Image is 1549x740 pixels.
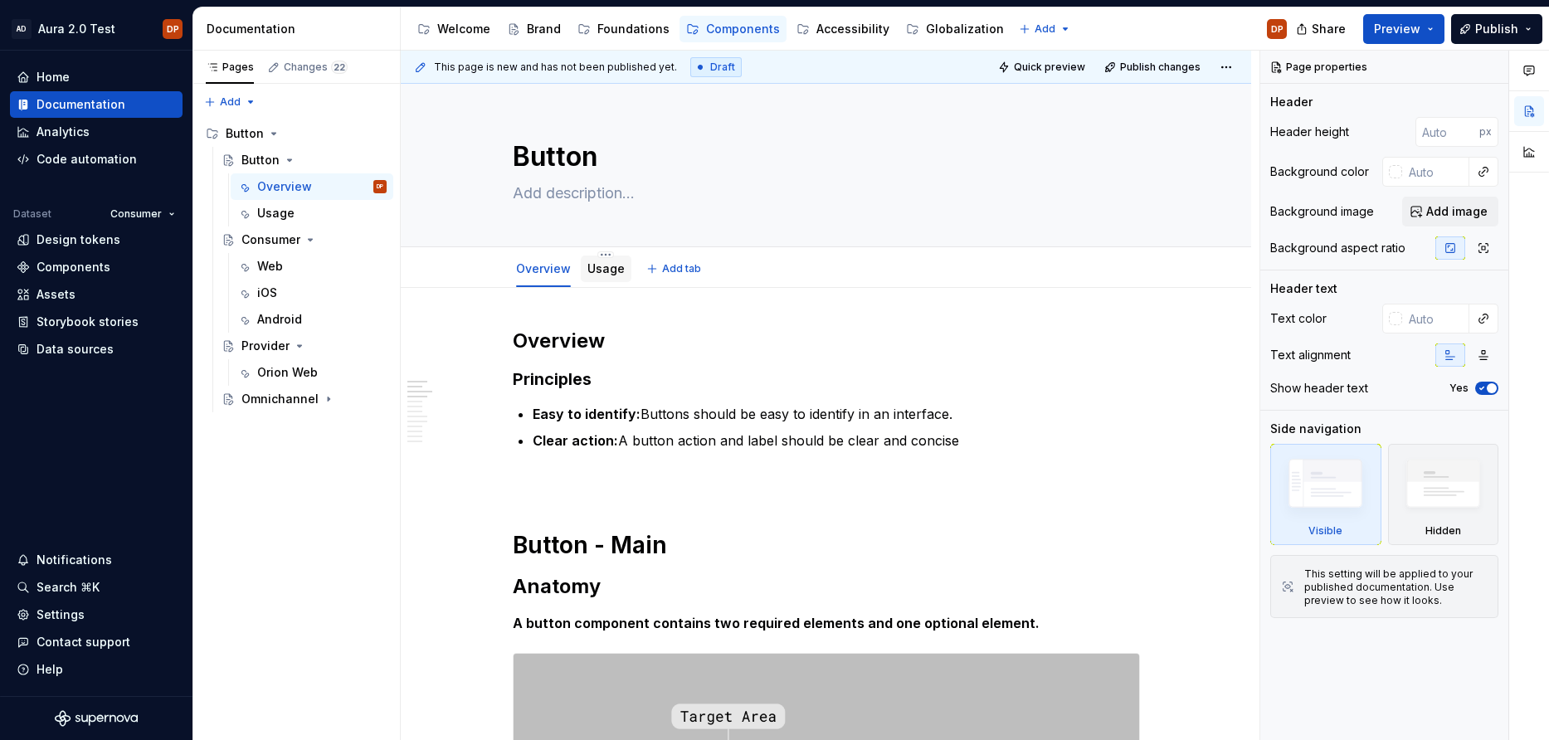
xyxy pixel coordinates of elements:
div: Code automation [37,151,137,168]
div: Background color [1270,163,1369,180]
a: Consumer [215,226,393,253]
input: Auto [1415,117,1479,147]
div: AD [12,19,32,39]
div: Header text [1270,280,1337,297]
div: Help [37,661,63,678]
div: Page tree [411,12,1011,46]
h2: Anatomy [513,573,1140,600]
h2: Overview [513,328,1140,354]
a: Brand [500,16,567,42]
span: This page is new and has not been published yet. [434,61,677,74]
a: Accessibility [790,16,896,42]
span: Consumer [110,207,162,221]
span: Preview [1374,21,1420,37]
div: Dataset [13,207,51,221]
button: Publish [1451,14,1542,44]
div: Contact support [37,634,130,650]
div: Button [199,120,393,147]
a: Assets [10,281,183,308]
h3: Principles [513,368,1140,391]
a: Analytics [10,119,183,145]
div: Accessibility [816,21,889,37]
h1: Button - Main [513,530,1140,560]
strong: Easy to identify: [533,406,641,422]
div: Android [257,311,302,328]
div: Show header text [1270,380,1368,397]
div: Web [257,258,283,275]
div: Background aspect ratio [1270,240,1405,256]
div: DP [167,22,179,36]
span: Share [1312,21,1346,37]
div: Header [1270,94,1313,110]
div: Settings [37,606,85,623]
button: ADAura 2.0 TestDP [3,11,189,46]
span: Publish changes [1120,61,1201,74]
a: Storybook stories [10,309,183,335]
div: Storybook stories [37,314,139,330]
div: Provider [241,338,290,354]
div: Welcome [437,21,490,37]
a: Design tokens [10,226,183,253]
div: Search ⌘K [37,579,100,596]
div: Documentation [207,21,393,37]
span: Add image [1426,203,1488,220]
div: Button [241,152,280,168]
div: Usage [581,251,631,285]
div: Omnichannel [241,391,319,407]
button: Preview [1363,14,1444,44]
div: Notifications [37,552,112,568]
div: Aura 2.0 Test [38,21,115,37]
a: Globalization [899,16,1011,42]
p: px [1479,125,1492,139]
div: Page tree [199,120,393,412]
label: Yes [1449,382,1469,395]
div: DP [1271,22,1284,36]
div: Text alignment [1270,347,1351,363]
a: Documentation [10,91,183,118]
button: Help [10,656,183,683]
p: A button action and label should be clear and concise [533,431,1140,450]
div: Design tokens [37,231,120,248]
div: Home [37,69,70,85]
span: Add [1035,22,1055,36]
div: Side navigation [1270,421,1361,437]
div: Changes [284,61,348,74]
div: Hidden [1388,444,1499,545]
a: Data sources [10,336,183,363]
button: Add [1014,17,1076,41]
a: Foundations [571,16,676,42]
div: DP [377,178,383,195]
div: Consumer [241,231,300,248]
div: Pages [206,61,254,74]
span: Publish [1475,21,1518,37]
div: Orion Web [257,364,318,381]
button: Notifications [10,547,183,573]
a: Overview [516,261,571,275]
div: Overview [509,251,577,285]
span: 22 [331,61,348,74]
span: Add tab [662,262,701,275]
button: Add image [1402,197,1498,226]
a: Omnichannel [215,386,393,412]
div: Button [226,125,264,142]
p: Buttons should be easy to identify in an interface. [533,404,1140,424]
a: Android [231,306,393,333]
div: Hidden [1425,524,1461,538]
button: Add [199,90,261,114]
div: This setting will be applied to your published documentation. Use preview to see how it looks. [1304,567,1488,607]
div: Background image [1270,203,1374,220]
a: OverviewDP [231,173,393,200]
span: Draft [710,61,735,74]
a: Home [10,64,183,90]
div: Foundations [597,21,670,37]
a: Button [215,147,393,173]
strong: Clear action: [533,432,618,449]
a: Provider [215,333,393,359]
button: Publish changes [1099,56,1208,79]
a: iOS [231,280,393,306]
div: Globalization [926,21,1004,37]
svg: Supernova Logo [55,710,138,727]
a: Usage [587,261,625,275]
strong: A button component contains two required elements and one optional element. [513,615,1040,631]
